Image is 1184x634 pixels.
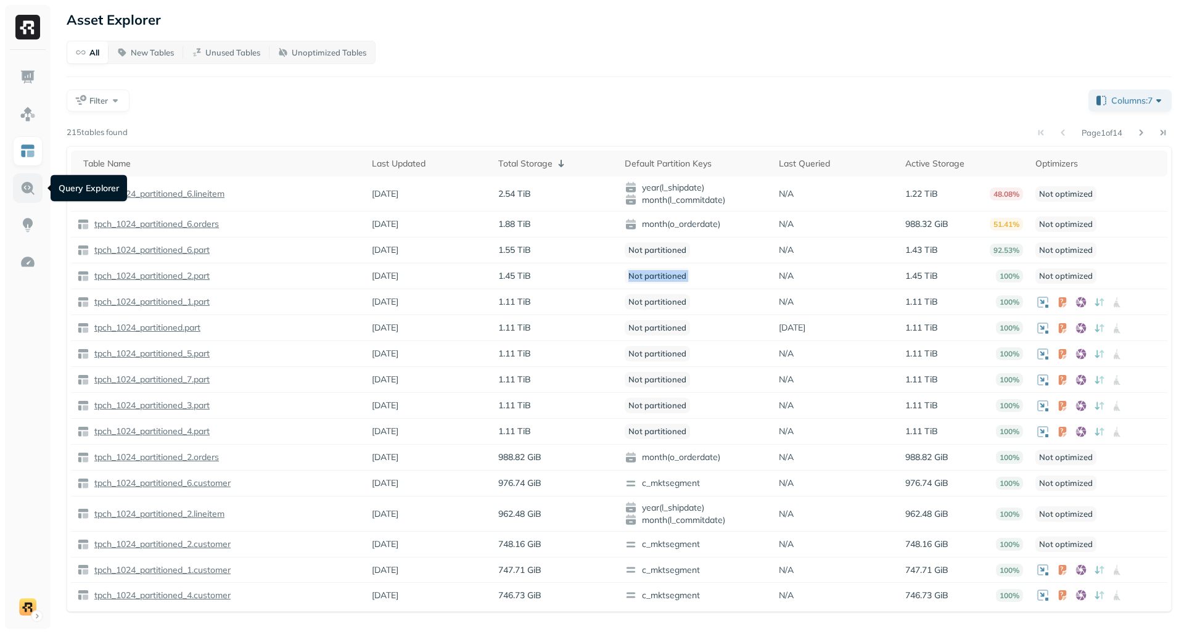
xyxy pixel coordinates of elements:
[905,374,938,385] p: 1.11 TiB
[89,590,231,601] a: tpch_1024_partitioned_4.customer
[372,218,398,230] p: [DATE]
[779,322,805,334] p: [DATE]
[905,508,948,520] p: 962.48 GiB
[779,244,794,256] p: N/A
[498,374,531,385] p: 1.11 TiB
[996,589,1023,602] p: 100%
[1035,537,1096,552] p: Not optimized
[77,538,89,551] img: table
[996,451,1023,464] p: 100%
[905,218,948,230] p: 988.32 GiB
[1035,450,1096,465] p: Not optimized
[625,242,690,258] p: Not partitioned
[498,426,531,437] p: 1.11 TiB
[89,348,210,360] a: tpch_1024_partitioned_5.part
[77,589,89,601] img: table
[779,218,794,230] p: N/A
[1035,506,1096,522] p: Not optimized
[92,451,219,463] p: tpch_1024_partitioned_2.orders
[92,426,210,437] p: tpch_1024_partitioned_4.part
[1088,89,1172,112] button: Columns:7
[905,244,938,256] p: 1.43 TiB
[498,477,541,489] p: 976.74 GiB
[77,477,89,490] img: table
[372,538,398,550] p: [DATE]
[372,244,398,256] p: [DATE]
[372,564,398,576] p: [DATE]
[779,564,794,576] p: N/A
[372,451,398,463] p: [DATE]
[20,106,36,122] img: Assets
[92,296,210,308] p: tpch_1024_partitioned_1.part
[996,399,1023,412] p: 100%
[498,218,531,230] p: 1.88 TiB
[498,538,541,550] p: 748.16 GiB
[905,451,948,463] p: 988.82 GiB
[77,508,89,520] img: table
[990,218,1023,231] p: 51.41%
[625,268,690,284] p: Not partitioned
[996,508,1023,521] p: 100%
[77,451,89,464] img: table
[905,538,948,550] p: 748.16 GiB
[905,477,948,489] p: 976.74 GiB
[77,564,89,576] img: table
[77,374,89,386] img: table
[779,508,794,520] p: N/A
[20,143,36,159] img: Asset Explorer
[625,372,690,387] p: Not partitioned
[20,180,36,196] img: Query Explorer
[905,348,938,360] p: 1.11 TiB
[905,158,1022,170] div: Active Storage
[996,477,1023,490] p: 100%
[20,69,36,85] img: Dashboard
[89,564,231,576] a: tpch_1024_partitioned_1.customer
[990,187,1023,200] p: 48.08%
[625,514,767,526] span: month(l_commitdate)
[905,270,938,282] p: 1.45 TiB
[92,508,224,520] p: tpch_1024_partitioned_2.lineitem
[67,89,129,112] button: Filter
[996,270,1023,282] p: 100%
[19,598,36,615] img: demo
[51,175,127,202] div: Query Explorer
[779,158,893,170] div: Last Queried
[498,508,541,520] p: 962.48 GiB
[372,374,398,385] p: [DATE]
[67,126,128,139] p: 215 tables found
[625,564,767,576] span: c_mktsegment
[498,270,531,282] p: 1.45 TiB
[625,158,767,170] div: Default Partition Keys
[625,538,767,551] span: c_mktsegment
[625,477,767,490] span: c_mktsegment
[779,400,794,411] p: N/A
[990,244,1023,257] p: 92.53%
[996,321,1023,334] p: 100%
[92,564,231,576] p: tpch_1024_partitioned_1.customer
[20,254,36,270] img: Optimization
[1035,216,1096,232] p: Not optimized
[1035,158,1161,170] div: Optimizers
[905,564,948,576] p: 747.71 GiB
[92,188,224,200] p: tpch_1024_partitioned_6.lineitem
[625,451,767,464] span: month(o_orderdate)
[89,218,219,230] a: tpch_1024_partitioned_6.orders
[89,374,210,385] a: tpch_1024_partitioned_7.part
[89,188,224,200] a: tpch_1024_partitioned_6.lineitem
[625,398,690,413] p: Not partitioned
[89,244,210,256] a: tpch_1024_partitioned_6.part
[1035,242,1096,258] p: Not optimized
[996,373,1023,386] p: 100%
[625,294,690,310] p: Not partitioned
[779,590,794,601] p: N/A
[89,538,231,550] a: tpch_1024_partitioned_2.customer
[372,158,486,170] div: Last Updated
[996,538,1023,551] p: 100%
[498,156,612,171] div: Total Storage
[372,508,398,520] p: [DATE]
[372,426,398,437] p: [DATE]
[779,270,794,282] p: N/A
[625,181,767,194] span: year(l_shipdate)
[498,400,531,411] p: 1.11 TiB
[92,322,200,334] p: tpch_1024_partitioned.part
